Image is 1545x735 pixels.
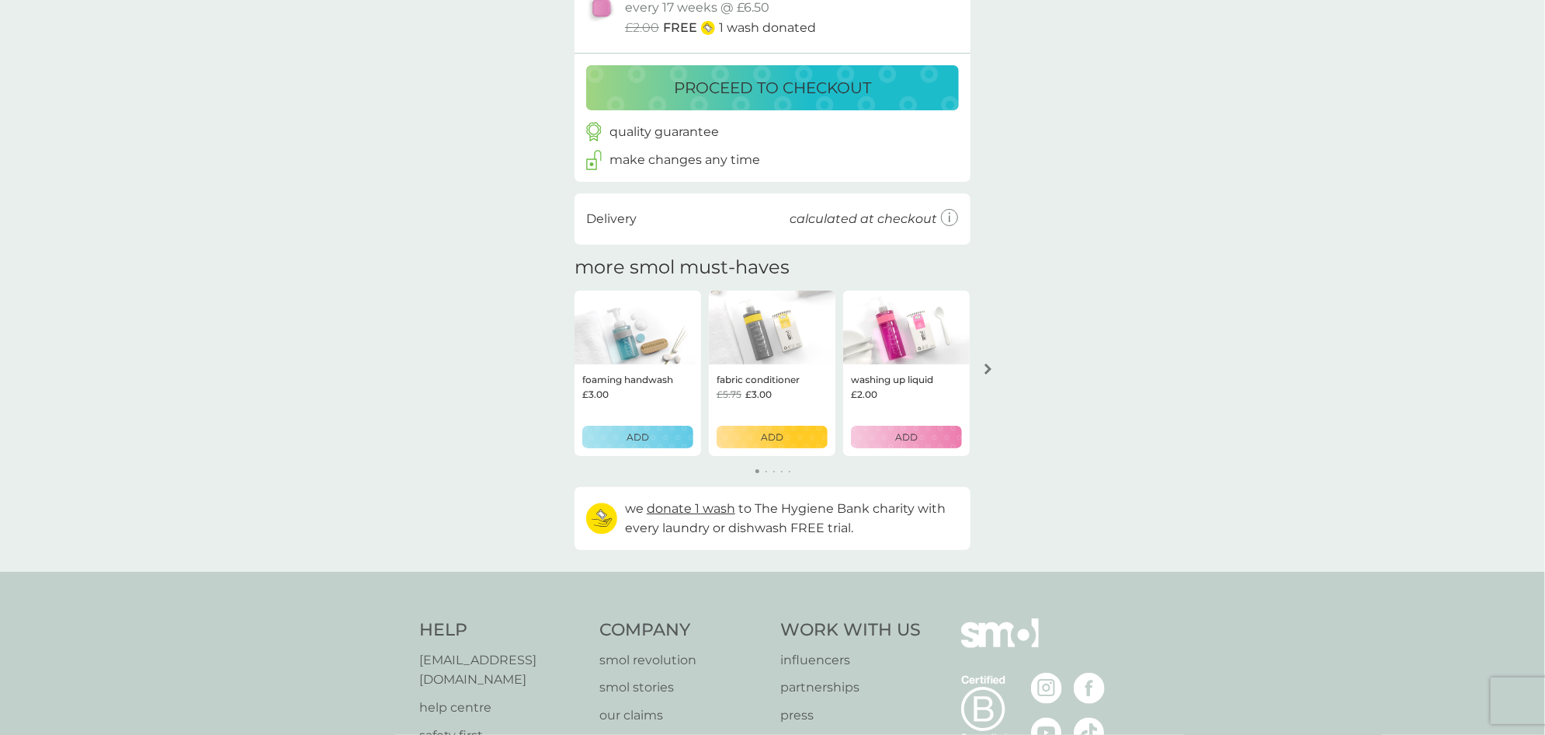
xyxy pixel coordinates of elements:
[851,387,877,402] span: £2.00
[790,209,937,229] p: calculated at checkout
[419,650,585,690] a: [EMAIL_ADDRESS][DOMAIN_NAME]
[419,618,585,643] h4: Help
[961,618,1039,671] img: smol
[600,618,766,643] h4: Company
[851,426,962,448] button: ADD
[674,75,871,100] p: proceed to checkout
[717,387,741,402] span: £5.75
[609,150,760,170] p: make changes any time
[780,650,921,671] a: influencers
[600,678,766,698] a: smol stories
[647,501,735,516] span: donate 1 wash
[851,372,933,387] p: washing up liquid
[625,499,959,538] p: we to The Hygiene Bank charity with every laundry or dishwash FREE trial.
[582,372,673,387] p: foaming handwash
[780,705,921,726] a: press
[419,698,585,718] a: help centre
[717,372,800,387] p: fabric conditioner
[582,426,693,448] button: ADD
[761,430,783,444] p: ADD
[575,256,790,279] h2: more smol must-haves
[1074,673,1105,704] img: visit the smol Facebook page
[1031,673,1062,704] img: visit the smol Instagram page
[780,678,921,698] a: partnerships
[895,430,918,444] p: ADD
[609,122,719,142] p: quality guarantee
[625,18,659,38] span: £2.00
[582,387,609,402] span: £3.00
[627,430,649,444] p: ADD
[780,618,921,643] h4: Work With Us
[717,426,828,448] button: ADD
[586,65,959,110] button: proceed to checkout
[663,18,697,38] span: FREE
[600,650,766,671] a: smol revolution
[586,209,637,229] p: Delivery
[719,18,816,38] p: 1 wash donated
[600,705,766,726] a: our claims
[745,387,772,402] span: £3.00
